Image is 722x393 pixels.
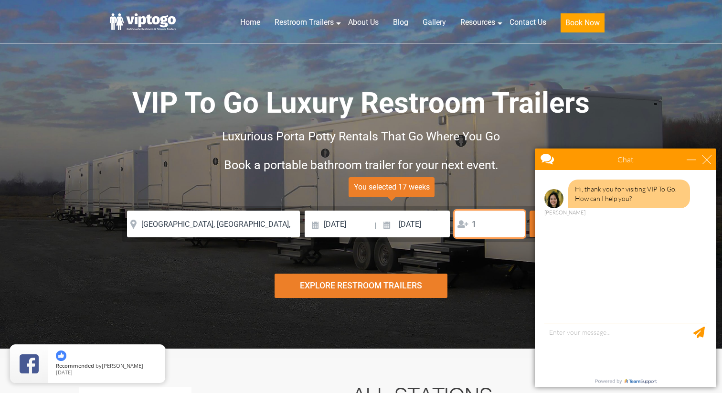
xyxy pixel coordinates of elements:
[453,12,502,33] a: Resources
[224,158,499,172] span: Book a portable bathroom trailer for your next event.
[455,211,525,237] input: Persons
[553,12,612,38] a: Book Now
[415,12,453,33] a: Gallery
[56,351,66,361] img: thumbs up icon
[20,354,39,373] img: Review Rating
[374,211,376,241] span: |
[56,362,94,369] span: Recommended
[305,211,373,237] input: Delivery
[341,12,386,33] a: About Us
[233,12,267,33] a: Home
[561,13,605,32] button: Book Now
[222,129,500,143] span: Luxurious Porta Potty Rentals That Go Where You Go
[529,143,722,393] iframe: Live Chat Box
[377,211,450,237] input: Pickup
[127,211,300,237] input: Where do you need your restroom?
[56,363,158,370] span: by
[386,12,415,33] a: Blog
[267,12,341,33] a: Restroom Trailers
[275,274,448,298] div: Explore Restroom Trailers
[349,177,435,197] span: You selected 17 weeks
[102,362,143,369] span: [PERSON_NAME]
[132,86,590,120] span: VIP To Go Luxury Restroom Trailers
[502,12,553,33] a: Contact Us
[56,369,73,376] span: [DATE]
